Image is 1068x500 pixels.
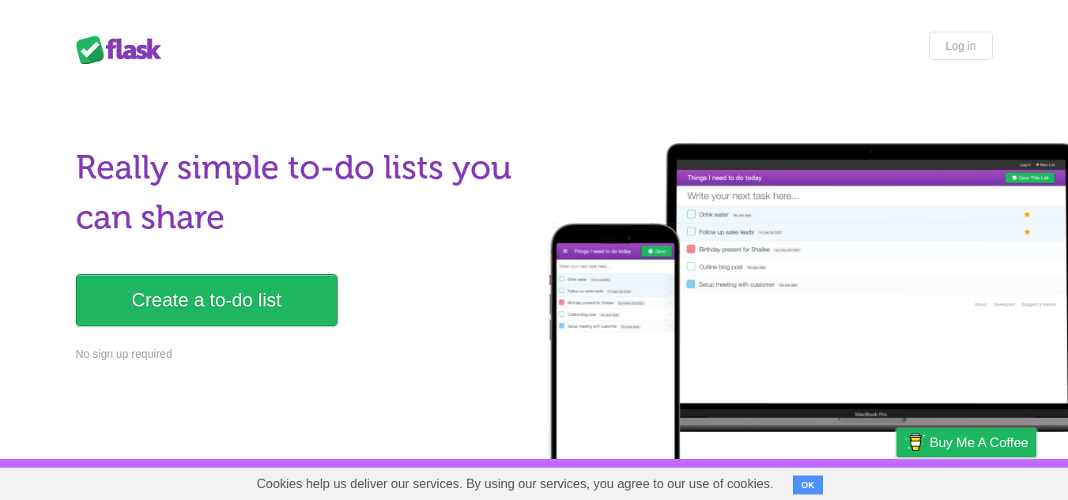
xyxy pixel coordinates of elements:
[76,274,338,326] a: Create a to-do list
[76,143,525,242] h1: Really simple to-do lists you can share
[904,429,926,456] img: Buy me a coffee
[929,32,992,60] a: Log in
[76,346,525,363] p: No sign up required
[896,428,1036,457] a: Buy me a coffee
[241,468,790,500] span: Cookies help us deliver our services. By using our services, you agree to our use of cookies.
[793,476,824,494] button: OK
[76,36,171,64] div: Flask Lists
[930,429,1028,457] span: Buy me a coffee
